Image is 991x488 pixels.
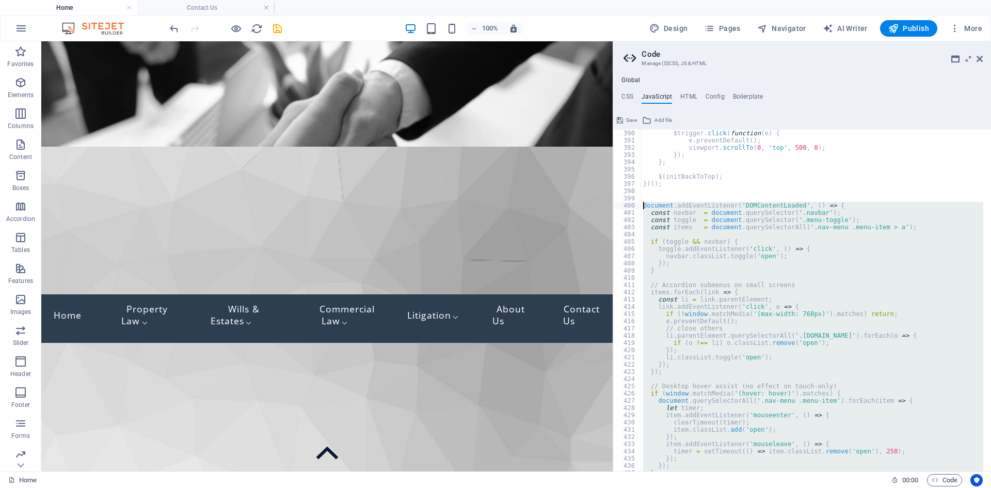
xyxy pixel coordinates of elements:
[10,308,31,316] p: Images
[614,310,642,318] div: 415
[614,347,642,354] div: 420
[614,274,642,281] div: 410
[271,22,283,35] button: save
[614,412,642,419] div: 429
[614,180,642,187] div: 397
[13,339,29,347] p: Slider
[614,224,642,231] div: 403
[909,476,911,484] span: :
[932,474,957,486] span: Code
[614,448,642,455] div: 434
[614,368,642,375] div: 423
[614,325,642,332] div: 417
[757,23,806,34] span: Navigator
[680,93,697,104] h4: HTML
[614,332,642,339] div: 418
[614,390,642,397] div: 426
[614,318,642,325] div: 416
[8,122,34,130] p: Columns
[59,22,137,35] img: Editor Logo
[11,432,30,440] p: Forms
[614,173,642,180] div: 396
[614,238,642,245] div: 405
[615,114,638,127] button: Save
[614,455,642,462] div: 435
[642,50,983,59] h2: Code
[271,23,283,35] i: Save (Ctrl+S)
[642,93,672,104] h4: JavaScript
[614,375,642,383] div: 424
[626,114,637,127] span: Save
[614,130,642,137] div: 390
[11,401,30,409] p: Footer
[621,76,640,85] h4: Global
[614,202,642,209] div: 400
[891,474,919,486] h6: Session time
[614,354,642,361] div: 421
[902,474,918,486] span: 00 00
[12,184,29,192] p: Boxes
[137,2,275,13] h4: Contact Us
[614,296,642,303] div: 413
[614,216,642,224] div: 402
[614,440,642,448] div: 433
[11,246,30,254] p: Tables
[482,22,499,35] h6: 100%
[614,187,642,195] div: 398
[621,93,633,104] h4: CSS
[614,209,642,216] div: 401
[641,114,674,127] button: Add file
[614,397,642,404] div: 427
[645,20,692,37] div: Design (Ctrl+Alt+Y)
[614,195,642,202] div: 399
[888,23,929,34] span: Publish
[970,474,983,486] button: Usercentrics
[823,23,868,34] span: AI Writer
[654,114,672,127] span: Add file
[614,303,642,310] div: 414
[753,20,810,37] button: Navigator
[880,20,937,37] button: Publish
[6,215,35,223] p: Accordion
[614,339,642,347] div: 419
[614,267,642,274] div: 409
[614,245,642,253] div: 406
[614,462,642,469] div: 436
[251,23,263,35] i: Reload page
[642,59,962,68] h3: Manage (S)CSS, JS & HTML
[614,151,642,159] div: 393
[614,144,642,151] div: 392
[614,260,642,267] div: 408
[704,23,740,34] span: Pages
[250,22,263,35] button: reload
[950,23,982,34] span: More
[8,91,34,99] p: Elements
[614,383,642,390] div: 425
[614,419,642,426] div: 430
[614,281,642,289] div: 411
[946,20,986,37] button: More
[649,23,688,34] span: Design
[706,93,725,104] h4: Config
[614,289,642,296] div: 412
[467,22,503,35] button: 100%
[614,433,642,440] div: 432
[614,361,642,368] div: 422
[927,474,962,486] button: Code
[614,159,642,166] div: 394
[645,20,692,37] button: Design
[819,20,872,37] button: AI Writer
[614,404,642,412] div: 428
[614,253,642,260] div: 407
[614,426,642,433] div: 431
[10,370,31,378] p: Header
[700,20,744,37] button: Pages
[8,474,37,486] a: Home
[168,22,180,35] button: undo
[7,60,34,68] p: Favorites
[733,93,763,104] h4: Boilerplate
[614,231,642,238] div: 404
[8,277,33,285] p: Features
[614,166,642,173] div: 395
[9,153,32,161] p: Content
